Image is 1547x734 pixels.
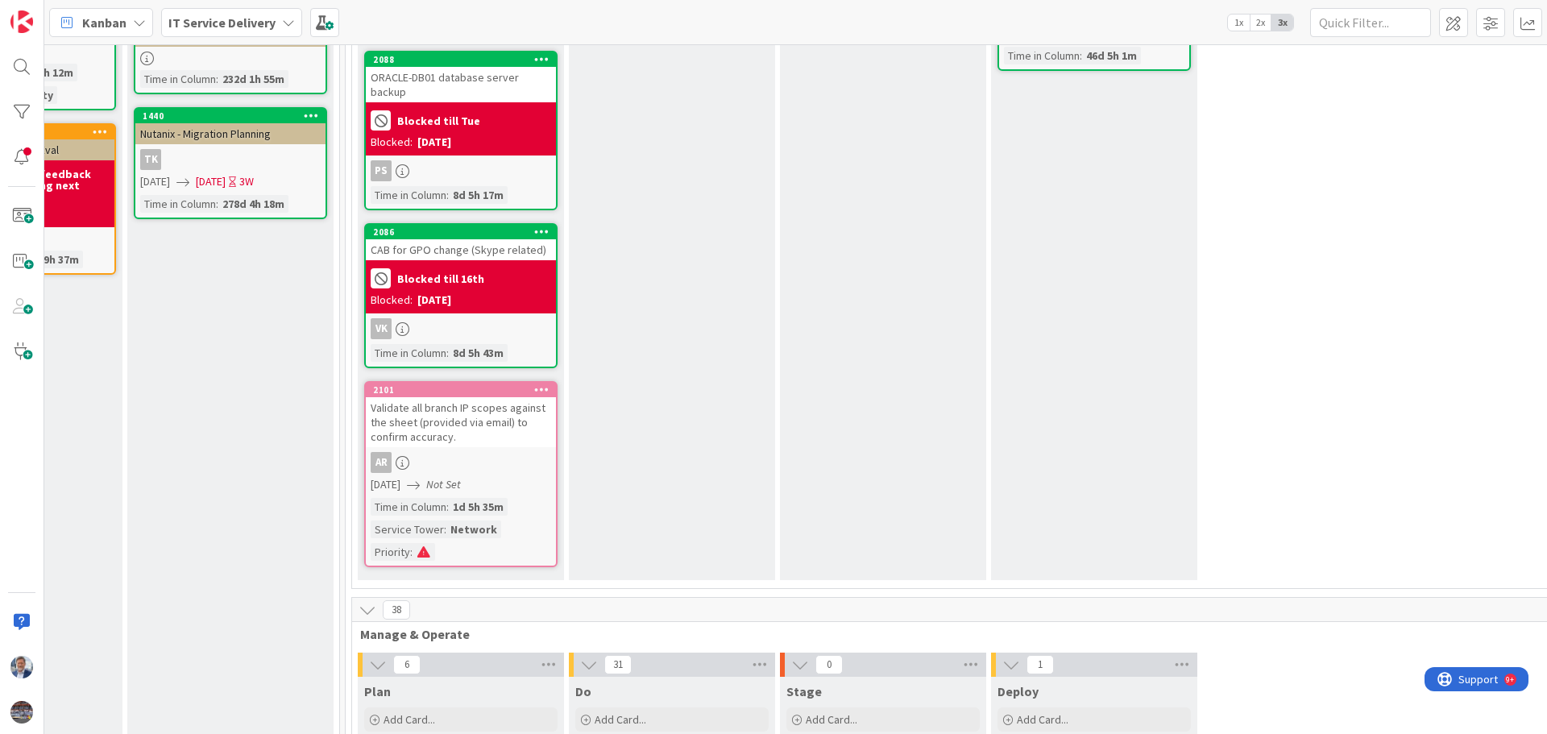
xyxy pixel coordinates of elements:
[1228,15,1250,31] span: 1x
[366,383,556,397] div: 2101
[449,498,508,516] div: 1d 5h 35m
[1271,15,1293,31] span: 3x
[371,186,446,204] div: Time in Column
[786,683,822,699] span: Stage
[446,498,449,516] span: :
[1080,47,1082,64] span: :
[143,110,326,122] div: 1440
[1017,712,1068,727] span: Add Card...
[1310,8,1431,37] input: Quick Filter...
[426,477,461,491] i: Not Set
[366,225,556,239] div: 2086
[366,397,556,447] div: Validate all branch IP scopes against the sheet (provided via email) to confirm accuracy.
[366,52,556,102] div: 2088ORACLE-DB01 database server backup
[446,344,449,362] span: :
[366,239,556,260] div: CAB for GPO change (Skype related)
[10,656,33,678] img: SH
[595,712,646,727] span: Add Card...
[216,195,218,213] span: :
[81,6,89,19] div: 9+
[373,54,556,65] div: 2088
[1082,47,1141,64] div: 46d 5h 1m
[1250,15,1271,31] span: 2x
[196,173,226,190] span: [DATE]
[135,123,326,144] div: Nutanix - Migration Planning
[366,318,556,339] div: VK
[806,712,857,727] span: Add Card...
[410,543,413,561] span: :
[168,15,276,31] b: IT Service Delivery
[393,655,421,674] span: 6
[446,520,501,538] div: Network
[140,149,161,170] div: TK
[1004,47,1080,64] div: Time in Column
[82,13,126,32] span: Kanban
[239,173,254,190] div: 3W
[218,195,288,213] div: 278d 4h 18m
[449,344,508,362] div: 8d 5h 43m
[446,186,449,204] span: :
[397,273,484,284] b: Blocked till 16th
[371,520,444,538] div: Service Tower
[10,10,33,33] img: Visit kanbanzone.com
[366,160,556,181] div: PS
[216,70,218,88] span: :
[449,186,508,204] div: 8d 5h 17m
[371,160,392,181] div: PS
[371,292,413,309] div: Blocked:
[417,292,451,309] div: [DATE]
[135,109,326,123] div: 1440
[140,195,216,213] div: Time in Column
[135,149,326,170] div: TK
[366,225,556,260] div: 2086CAB for GPO change (Skype related)
[371,344,446,362] div: Time in Column
[366,67,556,102] div: ORACLE-DB01 database server backup
[366,452,556,473] div: AR
[366,52,556,67] div: 2088
[417,134,451,151] div: [DATE]
[364,683,391,699] span: Plan
[997,683,1039,699] span: Deploy
[371,452,392,473] div: AR
[384,712,435,727] span: Add Card...
[371,318,392,339] div: VK
[366,383,556,447] div: 2101Validate all branch IP scopes against the sheet (provided via email) to confirm accuracy.
[371,543,410,561] div: Priority
[373,384,556,396] div: 2101
[575,683,591,699] span: Do
[383,600,410,620] span: 38
[10,701,33,724] img: avatar
[444,520,446,538] span: :
[34,2,73,22] span: Support
[1026,655,1054,674] span: 1
[397,115,480,126] b: Blocked till Tue
[604,655,632,674] span: 31
[371,498,446,516] div: Time in Column
[815,655,843,674] span: 0
[218,70,288,88] div: 232d 1h 55m
[371,134,413,151] div: Blocked:
[140,70,216,88] div: Time in Column
[371,476,400,493] span: [DATE]
[7,251,83,268] div: 817d 19h 37m
[135,109,326,144] div: 1440Nutanix - Migration Planning
[140,173,170,190] span: [DATE]
[373,226,556,238] div: 2086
